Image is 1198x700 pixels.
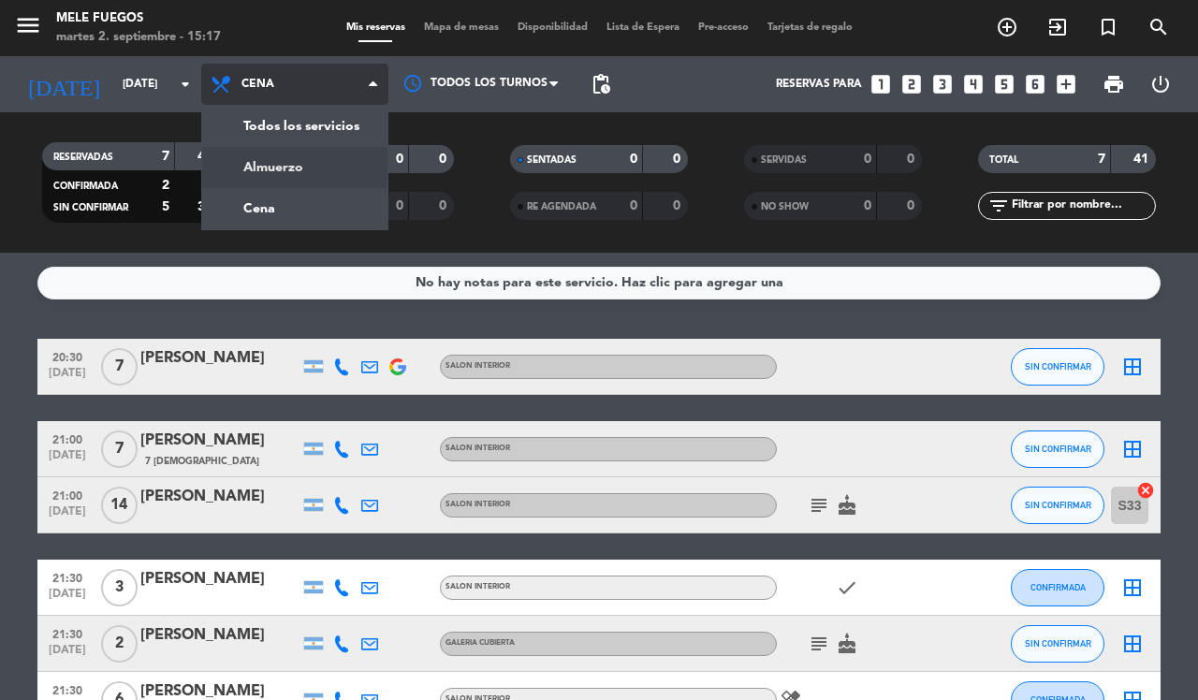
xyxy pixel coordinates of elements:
i: looks_4 [961,72,986,96]
span: pending_actions [590,73,612,95]
strong: 32 [197,200,216,213]
div: Mele Fuegos [56,9,221,28]
button: SIN CONFIRMAR [1011,430,1104,468]
img: google-logo.png [389,358,406,375]
i: looks_6 [1023,72,1047,96]
span: Reservas para [776,78,862,91]
i: looks_one [869,72,893,96]
span: Mapa de mesas [415,22,508,33]
button: CONFIRMADA [1011,569,1104,606]
strong: 41 [1133,153,1152,166]
span: [DATE] [44,505,91,527]
strong: 0 [630,199,637,212]
strong: 0 [396,199,403,212]
span: print [1103,73,1125,95]
span: SIN CONFIRMAR [1025,361,1091,372]
div: [PERSON_NAME] [140,623,299,648]
strong: 7 [162,150,169,163]
strong: 7 [1098,153,1105,166]
span: SERVIDAS [761,155,807,165]
a: Todos los servicios [202,106,387,147]
span: SALON INTERIOR [446,362,510,370]
div: [PERSON_NAME] [140,567,299,591]
strong: 0 [907,153,918,166]
span: [DATE] [44,588,91,609]
strong: 0 [864,153,871,166]
i: power_settings_new [1149,73,1172,95]
i: border_all [1121,356,1144,378]
span: Mis reservas [337,22,415,33]
span: 7 [DEMOGRAPHIC_DATA] [145,454,259,469]
span: SALON INTERIOR [446,501,510,508]
div: No hay notas para este servicio. Haz clic para agregar una [416,272,783,294]
i: arrow_drop_down [174,73,197,95]
i: looks_two [899,72,924,96]
span: 20:30 [44,345,91,367]
input: Filtrar por nombre... [1010,196,1155,216]
span: [DATE] [44,644,91,665]
span: Cena [241,78,274,91]
span: SIN CONFIRMAR [53,203,128,212]
strong: 41 [197,150,216,163]
span: RESERVADAS [53,153,113,162]
span: 21:30 [44,678,91,700]
i: border_all [1121,438,1144,460]
span: SALON INTERIOR [446,445,510,452]
span: TOTAL [989,155,1018,165]
i: exit_to_app [1046,16,1069,38]
i: border_all [1121,633,1144,655]
div: [PERSON_NAME] [140,346,299,371]
strong: 0 [439,153,450,166]
a: Cena [202,188,387,229]
i: cake [836,633,858,655]
button: SIN CONFIRMAR [1011,487,1104,524]
strong: 0 [439,199,450,212]
span: 21:00 [44,484,91,505]
i: menu [14,11,42,39]
span: 21:30 [44,622,91,644]
div: [PERSON_NAME] [140,485,299,509]
i: border_all [1121,576,1144,599]
i: cake [836,494,858,517]
span: 21:30 [44,566,91,588]
span: Lista de Espera [597,22,689,33]
span: [DATE] [44,367,91,388]
span: Disponibilidad [508,22,597,33]
i: [DATE] [14,64,113,105]
span: CONFIRMADA [1030,582,1086,592]
span: SALON INTERIOR [446,583,510,591]
span: 21:00 [44,428,91,449]
i: add_box [1054,72,1078,96]
span: CONFIRMADA [53,182,118,191]
span: SIN CONFIRMAR [1025,500,1091,510]
strong: 0 [864,199,871,212]
i: looks_5 [992,72,1016,96]
span: 3 [101,569,138,606]
button: SIN CONFIRMAR [1011,348,1104,386]
strong: 0 [630,153,637,166]
div: LOG OUT [1137,56,1184,112]
span: SIN CONFIRMAR [1025,444,1091,454]
i: cancel [1136,481,1155,500]
i: filter_list [987,195,1010,217]
strong: 0 [907,199,918,212]
i: search [1147,16,1170,38]
span: NO SHOW [761,202,809,211]
span: Pre-acceso [689,22,758,33]
i: looks_3 [930,72,955,96]
span: SIN CONFIRMAR [1025,638,1091,649]
span: [DATE] [44,449,91,471]
a: Almuerzo [202,147,387,188]
span: 7 [101,430,138,468]
strong: 2 [162,179,169,192]
div: [PERSON_NAME] [140,429,299,453]
span: Tarjetas de regalo [758,22,862,33]
strong: 5 [162,200,169,213]
div: martes 2. septiembre - 15:17 [56,28,221,47]
span: SENTADAS [527,155,577,165]
span: RE AGENDADA [527,202,596,211]
button: SIN CONFIRMAR [1011,625,1104,663]
i: subject [808,633,830,655]
span: GALERIA CUBIERTA [446,639,515,647]
span: 7 [101,348,138,386]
